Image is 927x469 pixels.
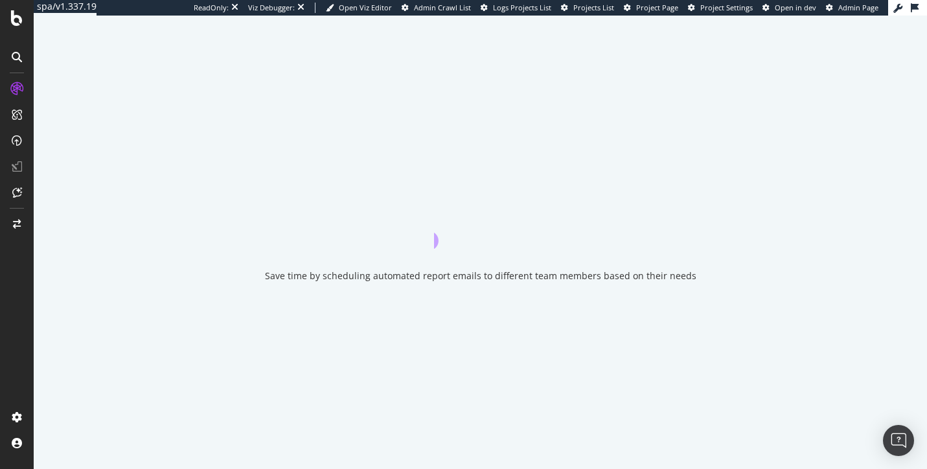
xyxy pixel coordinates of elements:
div: ReadOnly: [194,3,229,13]
div: Viz Debugger: [248,3,295,13]
span: Open Viz Editor [339,3,392,12]
div: Save time by scheduling automated report emails to different team members based on their needs [265,269,696,282]
a: Project Page [624,3,678,13]
span: Admin Crawl List [414,3,471,12]
div: animation [434,202,527,249]
span: Logs Projects List [493,3,551,12]
span: Project Page [636,3,678,12]
a: Admin Crawl List [402,3,471,13]
a: Project Settings [688,3,753,13]
span: Admin Page [838,3,878,12]
a: Open in dev [762,3,816,13]
div: Open Intercom Messenger [883,425,914,456]
a: Open Viz Editor [326,3,392,13]
a: Projects List [561,3,614,13]
span: Project Settings [700,3,753,12]
span: Open in dev [775,3,816,12]
span: Projects List [573,3,614,12]
a: Admin Page [826,3,878,13]
a: Logs Projects List [481,3,551,13]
